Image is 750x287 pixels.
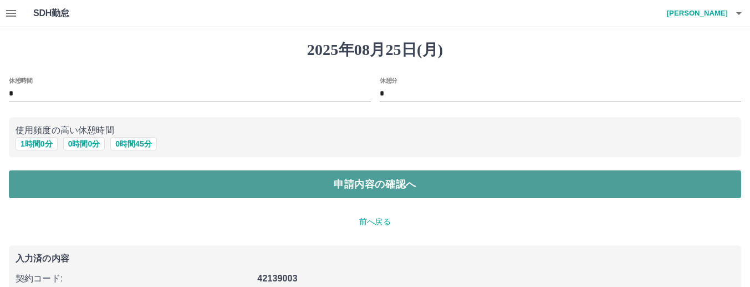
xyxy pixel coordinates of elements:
[9,76,32,84] label: 休憩時間
[110,137,156,150] button: 0時間45分
[63,137,105,150] button: 0時間0分
[16,254,734,263] p: 入力済の内容
[16,137,58,150] button: 1時間0分
[9,170,741,198] button: 申請内容の確認へ
[257,274,297,283] b: 42139003
[16,272,251,285] p: 契約コード :
[380,76,397,84] label: 休憩分
[16,124,734,137] p: 使用頻度の高い休憩時間
[9,41,741,59] h1: 2025年08月25日(月)
[9,216,741,228] p: 前へ戻る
